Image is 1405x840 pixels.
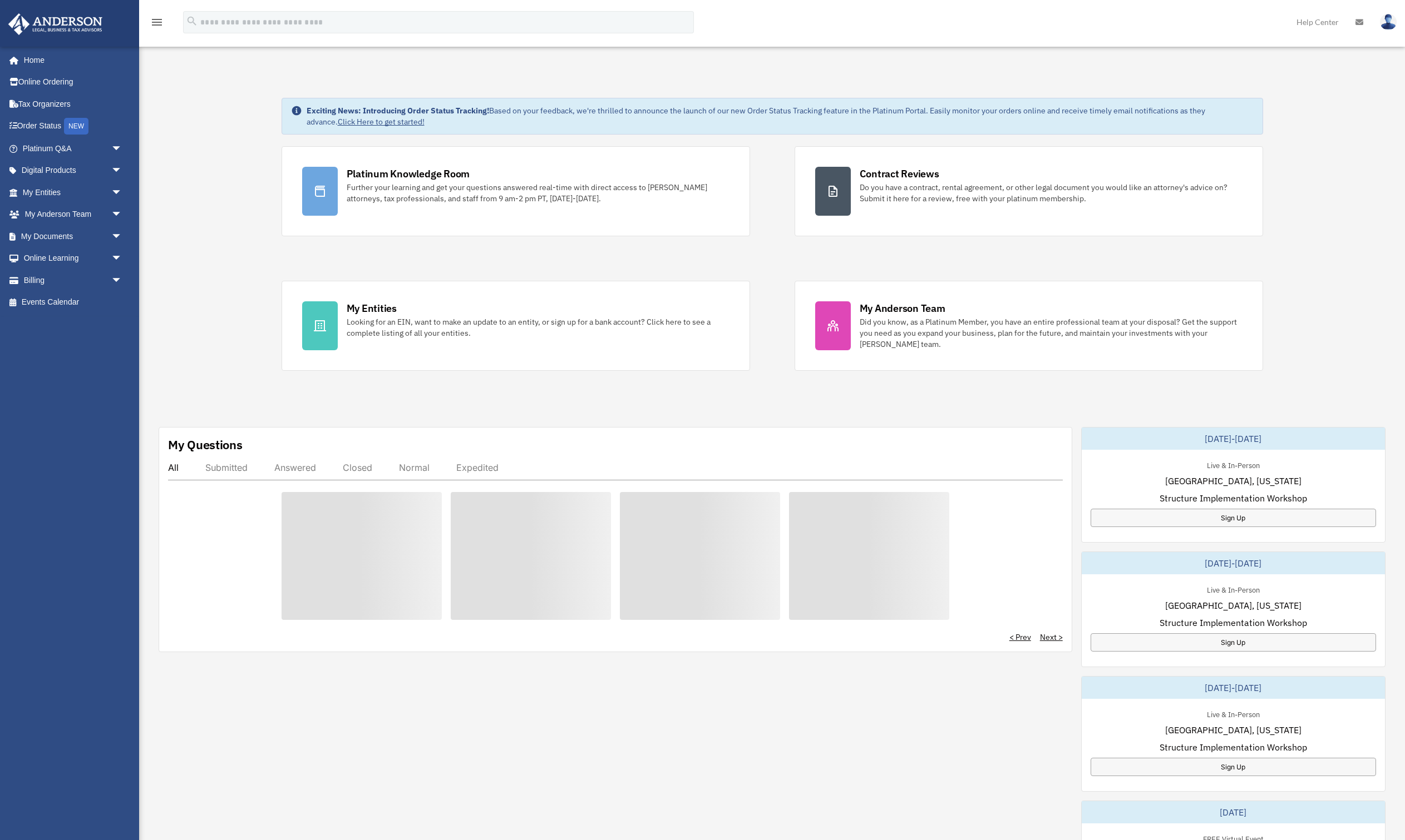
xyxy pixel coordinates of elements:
[1040,632,1063,643] a: Next >
[1160,740,1307,754] span: Structure Implementation Workshop
[1165,599,1302,612] span: [GEOGRAPHIC_DATA], [US_STATE]
[168,436,243,453] div: My Questions
[205,462,248,473] div: Submitted
[860,301,945,315] div: My Anderson Team
[111,269,134,292] span: arrow_drop_down
[8,181,139,203] a: My Entitiesarrow_drop_down
[111,137,134,160] span: arrow_drop_down
[1082,801,1385,823] div: [DATE]
[8,93,139,115] a: Tax Organizers
[795,146,1263,236] a: Contract Reviews Do you have a contract, rental agreement, or other legal document you would like...
[8,247,139,270] a: Online Learningarrow_drop_down
[399,462,430,473] div: Normal
[347,301,397,315] div: My Entities
[1198,708,1269,719] div: Live & In-Person
[8,225,139,247] a: My Documentsarrow_drop_down
[1082,552,1385,574] div: [DATE]-[DATE]
[860,167,939,181] div: Contract Reviews
[150,19,164,29] a: menu
[456,462,499,473] div: Expedited
[307,105,1254,127] div: Based on your feedback, we're thrilled to announce the launch of our new Order Status Tracking fe...
[8,160,139,182] a: Digital Productsarrow_drop_down
[8,115,139,138] a: Order StatusNEW
[795,281,1263,371] a: My Anderson Team Did you know, as a Platinum Member, you have an entire professional team at your...
[8,137,139,160] a: Platinum Q&Aarrow_drop_down
[274,462,316,473] div: Answered
[1160,616,1307,629] span: Structure Implementation Workshop
[347,182,729,204] div: Further your learning and get your questions answered real-time with direct access to [PERSON_NAM...
[111,160,134,182] span: arrow_drop_down
[347,316,729,339] div: Looking for an EIN, want to make an update to an entity, or sign up for a bank account? Click her...
[343,462,372,473] div: Closed
[1091,509,1376,527] a: Sign Up
[111,181,134,204] span: arrow_drop_down
[860,182,1243,204] div: Do you have a contract, rental agreement, or other legal document you would like an attorney's ad...
[1160,491,1307,505] span: Structure Implementation Workshop
[1009,632,1031,643] a: < Prev
[111,203,134,226] span: arrow_drop_down
[1165,723,1302,737] span: [GEOGRAPHIC_DATA], [US_STATE]
[8,269,139,291] a: Billingarrow_drop_down
[8,291,139,314] a: Events Calendar
[1198,459,1269,470] div: Live & In-Person
[186,15,198,27] i: search
[1380,14,1397,30] img: User Pic
[282,146,750,236] a: Platinum Knowledge Room Further your learning and get your questions answered real-time with dire...
[860,316,1243,350] div: Did you know, as a Platinum Member, you have an entire professional team at your disposal? Get th...
[282,281,750,371] a: My Entities Looking for an EIN, want to make an update to an entity, or sign up for a bank accoun...
[1198,583,1269,595] div: Live & In-Person
[1091,758,1376,776] a: Sign Up
[150,16,164,29] i: menu
[1091,633,1376,652] a: Sign Up
[64,118,88,135] div: NEW
[8,71,139,93] a: Online Ordering
[307,106,489,116] strong: Exciting News: Introducing Order Status Tracking!
[8,203,139,226] a: My Anderson Teamarrow_drop_down
[111,247,134,270] span: arrow_drop_down
[338,117,425,127] a: Click Here to get started!
[8,49,134,71] a: Home
[1082,428,1385,450] div: [DATE]-[DATE]
[168,462,179,473] div: All
[1165,474,1302,488] span: [GEOGRAPHIC_DATA], [US_STATE]
[5,13,106,35] img: Anderson Advisors Platinum Portal
[347,167,470,181] div: Platinum Knowledge Room
[111,225,134,248] span: arrow_drop_down
[1082,677,1385,699] div: [DATE]-[DATE]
